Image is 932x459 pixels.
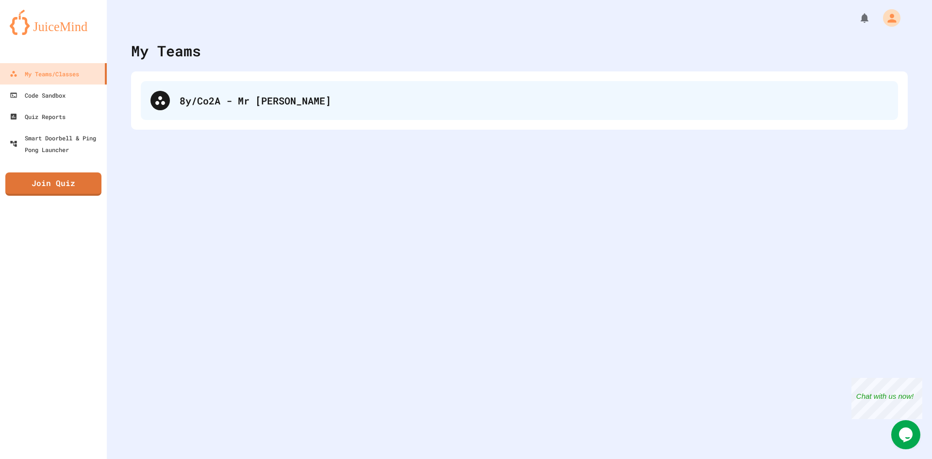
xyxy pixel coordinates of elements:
div: My Teams [131,40,201,62]
iframe: chat widget [851,378,922,419]
div: 8y/Co2A - Mr [PERSON_NAME] [141,81,898,120]
a: Join Quiz [5,172,101,196]
div: My Teams/Classes [10,68,79,80]
div: Smart Doorbell & Ping Pong Launcher [10,132,103,155]
div: My Notifications [841,10,873,26]
img: logo-orange.svg [10,10,97,35]
div: My Account [873,7,903,29]
div: Quiz Reports [10,111,66,122]
div: 8y/Co2A - Mr [PERSON_NAME] [180,93,888,108]
iframe: chat widget [891,420,922,449]
div: Code Sandbox [10,89,66,101]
